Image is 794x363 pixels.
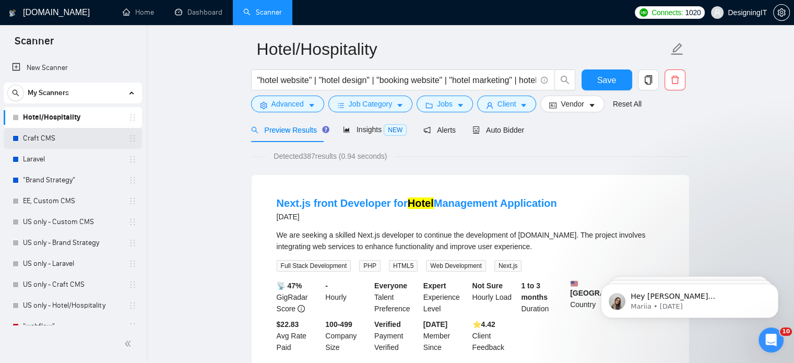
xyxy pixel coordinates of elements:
iframe: Intercom notifications message [585,262,794,335]
span: PHP [359,260,381,272]
span: holder [128,239,137,247]
button: search [554,69,575,90]
span: Detected 387 results (0.94 seconds) [266,150,394,162]
a: setting [773,8,790,17]
span: search [555,75,575,85]
a: US only - Brand Strategy [23,232,122,253]
input: Scanner name... [257,36,668,62]
span: caret-down [396,101,404,109]
a: US only - Laravel [23,253,122,274]
div: Avg Rate Paid [275,319,324,353]
input: Search Freelance Jobs... [257,74,536,87]
div: We are seeking a skilled Next.js developer to continue the development of quickrooms.co. The proj... [277,229,664,252]
span: holder [128,301,137,310]
span: info-circle [541,77,548,84]
b: Everyone [374,282,407,290]
div: Member Since [421,319,470,353]
a: homeHome [123,8,154,17]
div: Talent Preference [372,280,421,314]
b: [DATE] [423,320,447,329]
span: Auto Bidder [472,126,524,134]
div: Duration [519,280,568,314]
a: Hotel/Hospitality [23,107,122,128]
iframe: Intercom live chat [759,327,784,353]
span: HTML5 [389,260,418,272]
button: barsJob Categorycaret-down [328,96,412,112]
span: delete [665,75,685,85]
span: bars [337,101,345,109]
span: holder [128,176,137,184]
a: US only - Hotel/Hospitality [23,295,122,316]
span: Client [497,98,516,110]
div: Country [568,280,617,314]
span: info-circle [298,305,305,312]
span: setting [260,101,267,109]
a: US only - Custom CMS [23,212,122,232]
span: Job Category [349,98,392,110]
div: Hourly [323,280,372,314]
b: Not Sure [472,282,503,290]
b: $22.83 [277,320,299,329]
span: holder [128,322,137,331]
span: robot [472,126,480,134]
span: Hey [PERSON_NAME][EMAIL_ADDRESS][PERSON_NAME][DOMAIN_NAME], Looks like your Upwork agency Designi... [45,30,176,184]
button: folderJobscaret-down [417,96,473,112]
div: GigRadar Score [275,280,324,314]
span: user [486,101,493,109]
li: New Scanner [4,57,142,78]
span: Next.js [494,260,522,272]
b: [GEOGRAPHIC_DATA] [570,280,648,297]
span: holder [128,113,137,122]
b: - [325,282,328,290]
span: holder [128,280,137,289]
span: My Scanners [28,83,69,103]
span: 1020 [685,7,701,18]
span: holder [128,260,137,268]
span: idcard [549,101,556,109]
a: dashboardDashboard [175,8,222,17]
a: "webflow" [23,316,122,337]
a: Next.js front Developer forHotelManagement Application [277,197,557,209]
div: Company Size [323,319,372,353]
div: Tooltip anchor [321,125,330,134]
span: setting [774,8,789,17]
span: NEW [384,124,407,136]
div: Hourly Load [470,280,519,314]
div: Payment Verified [372,319,421,353]
button: search [7,85,24,101]
span: Vendor [561,98,584,110]
span: Alerts [423,126,456,134]
button: Save [582,69,632,90]
span: area-chart [343,126,350,133]
span: Scanner [6,33,62,55]
span: holder [128,134,137,143]
span: folder [425,101,433,109]
span: holder [128,218,137,226]
img: 🇺🇸 [571,280,578,287]
span: caret-down [308,101,315,109]
div: Experience Level [421,280,470,314]
a: EE, Custom CMS [23,191,122,212]
div: Client Feedback [470,319,519,353]
a: searchScanner [243,8,282,17]
span: Full Stack Development [277,260,351,272]
b: 📡 47% [277,282,302,290]
p: Message from Mariia, sent 3w ago [45,40,180,50]
a: Laravel [23,149,122,170]
span: Jobs [437,98,453,110]
button: userClientcaret-down [477,96,537,112]
span: caret-down [520,101,527,109]
a: "Brand Strategy" [23,170,122,191]
button: delete [665,69,685,90]
b: 100-499 [325,320,352,329]
span: Web Development [426,260,486,272]
a: Reset All [613,98,642,110]
span: Connects: [651,7,683,18]
span: 10 [780,327,792,336]
span: notification [423,126,431,134]
a: New Scanner [12,57,134,78]
span: holder [128,197,137,205]
span: user [714,9,721,16]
